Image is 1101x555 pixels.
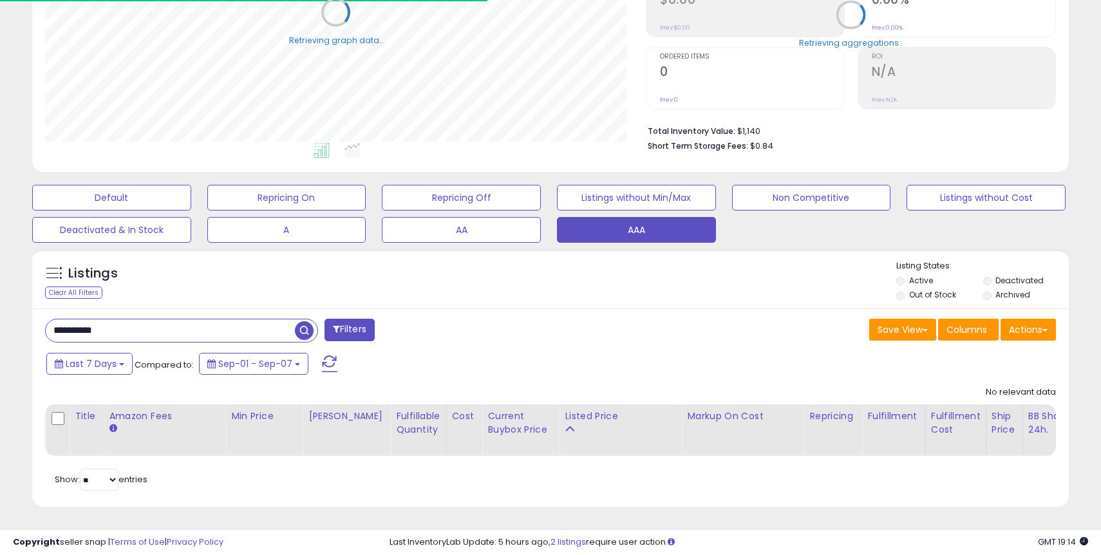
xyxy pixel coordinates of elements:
[199,353,308,375] button: Sep-01 - Sep-07
[896,260,1068,272] p: Listing States:
[487,409,554,437] div: Current Buybox Price
[946,323,987,336] span: Columns
[907,185,1066,211] button: Listings without Cost
[68,265,118,283] h5: Listings
[382,217,541,243] button: AA
[46,353,133,375] button: Last 7 Days
[55,473,147,485] span: Show: entries
[231,409,297,423] div: Min Price
[207,217,366,243] button: A
[308,409,385,423] div: [PERSON_NAME]
[325,319,375,341] button: Filters
[13,536,60,548] strong: Copyright
[809,409,856,423] div: Repricing
[867,409,919,423] div: Fulfillment
[1038,536,1088,548] span: 2025-09-15 19:14 GMT
[550,536,586,548] a: 2 listings
[992,409,1017,437] div: Ship Price
[109,409,220,423] div: Amazon Fees
[390,536,1089,549] div: Last InventoryLab Update: 5 hours ago, require user action.
[382,185,541,211] button: Repricing Off
[682,404,804,456] th: The percentage added to the cost of goods (COGS) that forms the calculator for Min & Max prices.
[110,536,165,548] a: Terms of Use
[452,409,477,423] div: Cost
[218,357,292,370] span: Sep-01 - Sep-07
[799,37,903,48] div: Retrieving aggregations..
[869,319,936,341] button: Save View
[289,34,383,46] div: Retrieving graph data..
[396,409,440,437] div: Fulfillable Quantity
[557,185,716,211] button: Listings without Min/Max
[986,386,1056,399] div: No relevant data
[1001,319,1056,341] button: Actions
[909,275,933,286] label: Active
[732,185,891,211] button: Non Competitive
[75,409,98,423] div: Title
[938,319,999,341] button: Columns
[66,357,117,370] span: Last 7 Days
[909,289,956,300] label: Out of Stock
[931,409,981,437] div: Fulfillment Cost
[995,275,1044,286] label: Deactivated
[565,409,676,423] div: Listed Price
[167,536,223,548] a: Privacy Policy
[13,536,223,549] div: seller snap | |
[32,185,191,211] button: Default
[207,185,366,211] button: Repricing On
[135,359,194,371] span: Compared to:
[687,409,798,423] div: Markup on Cost
[32,217,191,243] button: Deactivated & In Stock
[109,423,117,435] small: Amazon Fees.
[1028,409,1075,437] div: BB Share 24h.
[557,217,716,243] button: AAA
[995,289,1030,300] label: Archived
[45,287,102,299] div: Clear All Filters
